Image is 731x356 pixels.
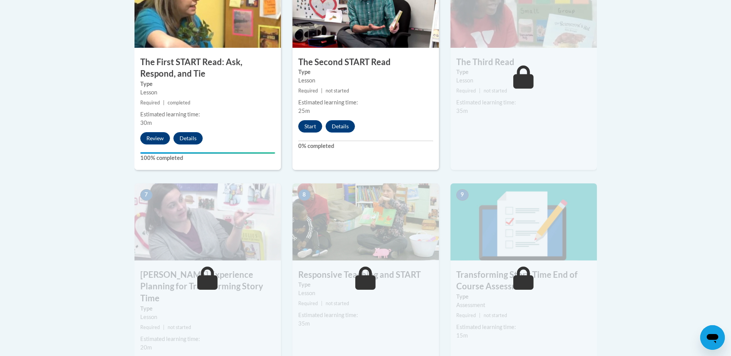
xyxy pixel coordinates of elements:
span: Required [456,312,476,318]
div: Your progress [140,152,275,154]
label: Type [456,292,591,301]
h3: The Third Read [450,56,597,68]
span: 35m [456,107,468,114]
img: Course Image [292,183,439,260]
h3: [PERSON_NAME] Experience Planning for Transforming Story Time [134,269,281,304]
span: 20m [140,344,152,351]
span: | [321,301,323,306]
button: Start [298,120,322,133]
span: 7 [140,189,153,201]
span: 15m [456,332,468,339]
div: Lesson [456,76,591,85]
span: not started [484,312,507,318]
label: 0% completed [298,142,433,150]
span: | [479,88,481,94]
span: | [163,100,165,106]
span: | [479,312,481,318]
h3: The Second START Read [292,56,439,68]
button: Details [173,132,203,144]
div: Lesson [298,289,433,297]
span: not started [326,301,349,306]
img: Course Image [134,183,281,260]
span: | [163,324,165,330]
label: Type [298,280,433,289]
div: Estimated learning time: [298,98,433,107]
label: 100% completed [140,154,275,162]
span: 8 [298,189,311,201]
div: Estimated learning time: [298,311,433,319]
div: Estimated learning time: [140,110,275,119]
div: Estimated learning time: [140,335,275,343]
h3: The First START Read: Ask, Respond, and Tie [134,56,281,80]
div: Estimated learning time: [456,98,591,107]
button: Details [326,120,355,133]
span: Required [298,301,318,306]
span: not started [168,324,191,330]
img: Course Image [450,183,597,260]
h3: Responsive Teaching and START [292,269,439,281]
div: Lesson [140,88,275,97]
div: Estimated learning time: [456,323,591,331]
div: Lesson [140,313,275,321]
span: 35m [298,320,310,327]
span: not started [484,88,507,94]
iframe: Button to launch messaging window [700,325,725,350]
label: Type [298,68,433,76]
div: Lesson [298,76,433,85]
div: Assessment [456,301,591,309]
span: Required [298,88,318,94]
span: | [321,88,323,94]
span: Required [140,100,160,106]
span: Required [456,88,476,94]
span: completed [168,100,190,106]
label: Type [140,80,275,88]
span: 30m [140,119,152,126]
span: Required [140,324,160,330]
h3: Transforming Story Time End of Course Assessment [450,269,597,293]
label: Type [140,304,275,313]
span: 9 [456,189,469,201]
span: not started [326,88,349,94]
label: Type [456,68,591,76]
span: 25m [298,107,310,114]
button: Review [140,132,170,144]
